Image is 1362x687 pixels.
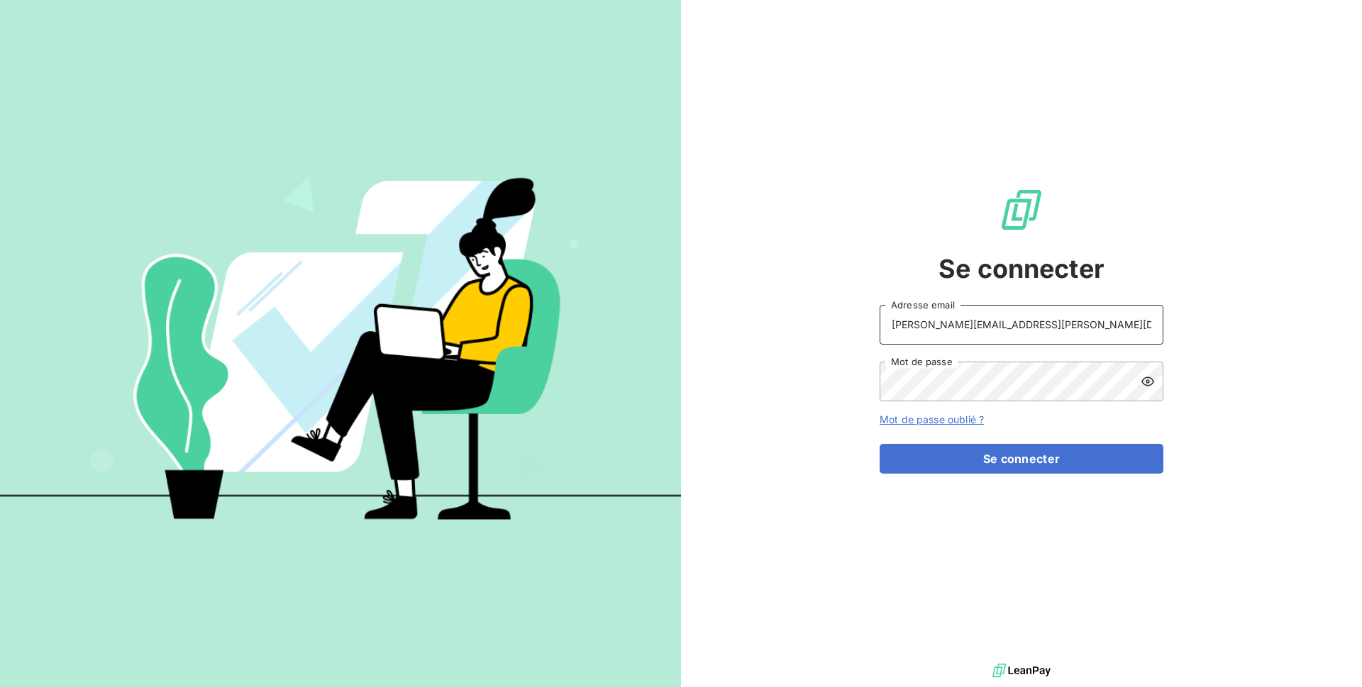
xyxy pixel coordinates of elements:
input: placeholder [880,305,1163,345]
button: Se connecter [880,444,1163,474]
img: Logo LeanPay [999,187,1044,233]
span: Se connecter [939,250,1104,288]
a: Mot de passe oublié ? [880,413,984,425]
img: logo [992,660,1051,681]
